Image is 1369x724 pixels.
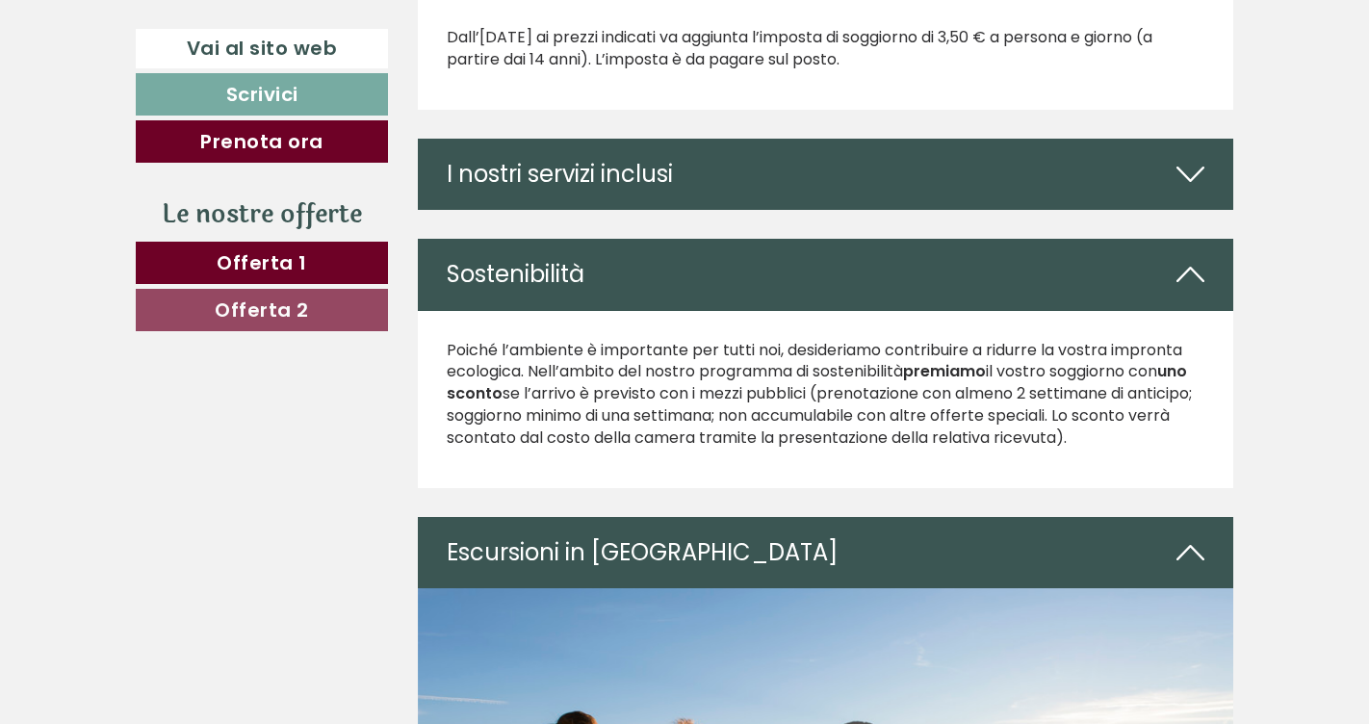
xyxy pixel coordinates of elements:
[29,56,317,71] div: Hotel Goldene Rose
[136,120,388,163] a: Prenota ora
[418,139,1234,210] div: I nostri servizi inclusi
[650,499,760,541] button: Invia
[418,239,1234,310] div: Sostenibilità
[447,340,1205,450] p: Poiché l’ambiente è importante per tutti noi, desideriamo contribuire a ridurre la vostra impront...
[447,27,1205,71] p: Dall’[DATE] ai prezzi indicati va aggiunta l’imposta di soggiorno di 3,50 € a persona e giorno (a...
[215,297,309,323] span: Offerta 2
[29,93,317,107] small: 09:36
[447,360,1187,404] strong: uno sconto
[14,52,326,111] div: Buon giorno, come possiamo aiutarla?
[903,360,986,382] strong: premiamo
[136,29,388,68] a: Vai al sito web
[217,249,307,276] span: Offerta 1
[418,517,1234,588] div: Escursioni in [GEOGRAPHIC_DATA]
[342,14,418,47] div: lunedì
[136,73,388,116] a: Scrivici
[136,196,388,232] div: Le nostre offerte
